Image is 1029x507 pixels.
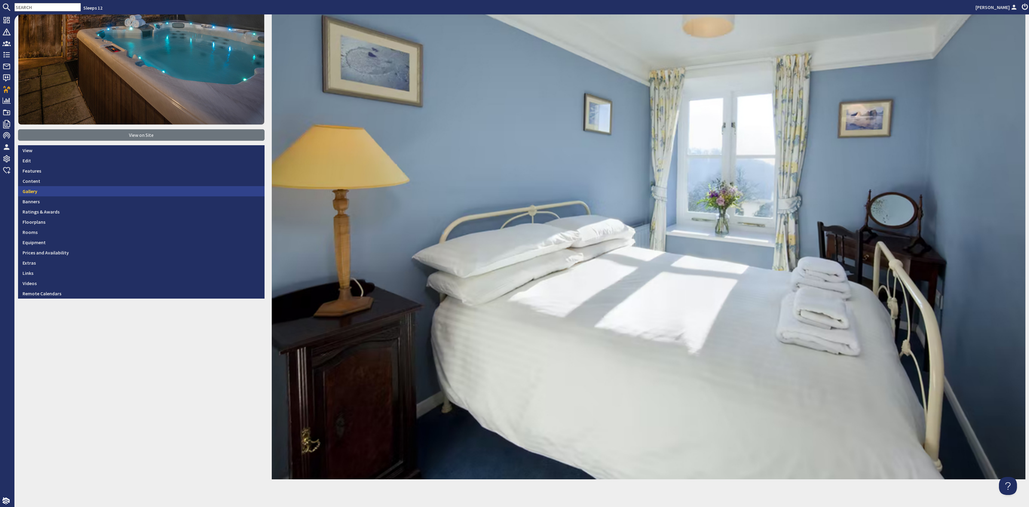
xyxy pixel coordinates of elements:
[18,207,265,217] a: Ratings & Awards
[18,237,265,247] a: Equipment
[999,477,1017,495] iframe: Toggle Customer Support
[975,4,1018,11] a: [PERSON_NAME]
[18,278,265,288] a: Videos
[18,227,265,237] a: Rooms
[18,268,265,278] a: Links
[18,186,265,196] a: Gallery
[18,145,265,155] a: View
[18,196,265,207] a: Banners
[2,497,10,505] img: staytech_i_w-64f4e8e9ee0a9c174fd5317b4b171b261742d2d393467e5bdba4413f4f884c10.svg
[18,217,265,227] a: Floorplans
[18,258,265,268] a: Extras
[18,176,265,186] a: Content
[18,166,265,176] a: Features
[18,129,265,141] a: View on Site
[14,3,81,11] input: SEARCH
[18,155,265,166] a: Edit
[18,288,265,299] a: Remote Calendars
[18,247,265,258] a: Prices and Availability
[83,5,103,11] a: Sleeps 12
